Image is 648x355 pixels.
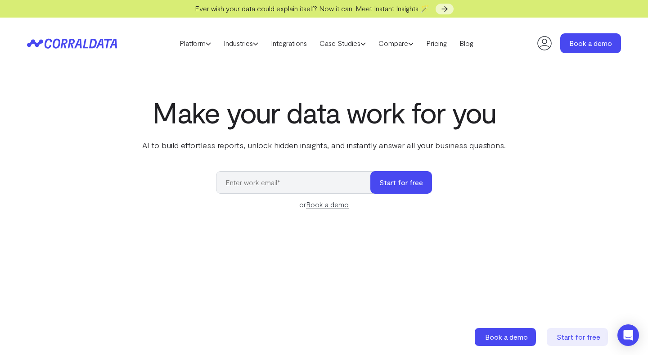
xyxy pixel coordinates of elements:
[173,36,217,50] a: Platform
[557,332,600,341] span: Start for free
[195,4,429,13] span: Ever wish your data could explain itself? Now it can. Meet Instant Insights 🪄
[306,200,349,209] a: Book a demo
[547,328,610,346] a: Start for free
[560,33,621,53] a: Book a demo
[265,36,313,50] a: Integrations
[617,324,639,346] div: Open Intercom Messenger
[217,36,265,50] a: Industries
[140,96,508,128] h1: Make your data work for you
[420,36,453,50] a: Pricing
[475,328,538,346] a: Book a demo
[216,199,432,210] div: or
[485,332,528,341] span: Book a demo
[140,139,508,151] p: AI to build effortless reports, unlock hidden insights, and instantly answer all your business qu...
[216,171,379,194] input: Enter work email*
[372,36,420,50] a: Compare
[313,36,372,50] a: Case Studies
[453,36,480,50] a: Blog
[370,171,432,194] button: Start for free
